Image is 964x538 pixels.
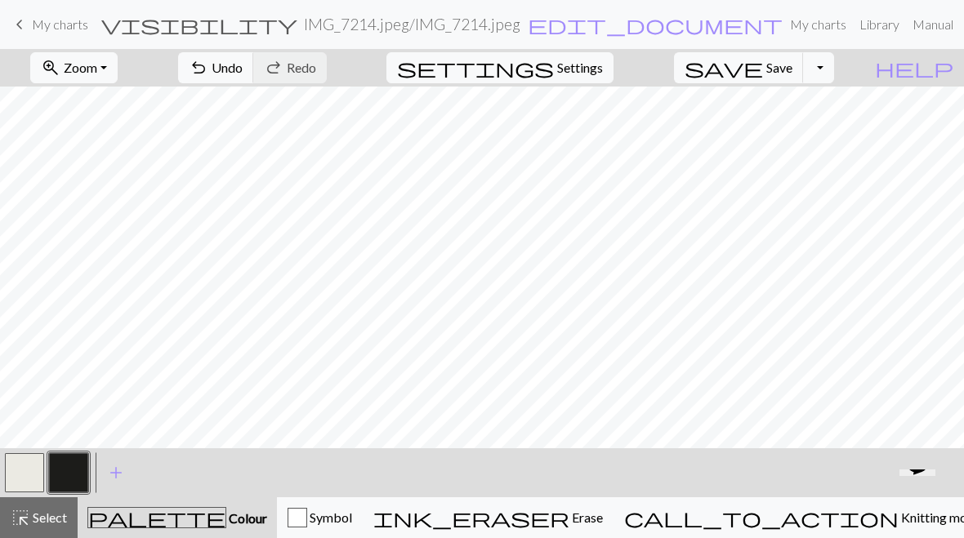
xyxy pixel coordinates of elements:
[277,497,363,538] button: Symbol
[189,56,208,79] span: undo
[41,56,60,79] span: zoom_in
[30,509,67,525] span: Select
[78,497,277,538] button: Colour
[64,60,97,75] span: Zoom
[226,510,267,526] span: Colour
[178,52,254,83] button: Undo
[10,13,29,36] span: keyboard_arrow_left
[624,506,899,529] span: call_to_action
[906,8,960,41] a: Manual
[685,56,763,79] span: save
[101,13,297,36] span: visibility
[893,469,948,522] iframe: chat widget
[304,15,520,33] h2: IMG_7214.jpeg / IMG_7214.jpeg
[307,509,352,525] span: Symbol
[875,56,953,79] span: help
[674,52,804,83] button: Save
[10,11,88,38] a: My charts
[766,60,792,75] span: Save
[557,58,603,78] span: Settings
[528,13,783,36] span: edit_document
[783,8,853,41] a: My charts
[397,58,554,78] i: Settings
[212,60,243,75] span: Undo
[32,16,88,32] span: My charts
[11,506,30,529] span: highlight_alt
[569,509,603,525] span: Erase
[30,52,118,83] button: Zoom
[386,52,614,83] button: SettingsSettings
[106,461,126,484] span: add
[88,506,225,529] span: palette
[363,497,614,538] button: Erase
[853,8,906,41] a: Library
[373,506,569,529] span: ink_eraser
[397,56,554,79] span: settings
